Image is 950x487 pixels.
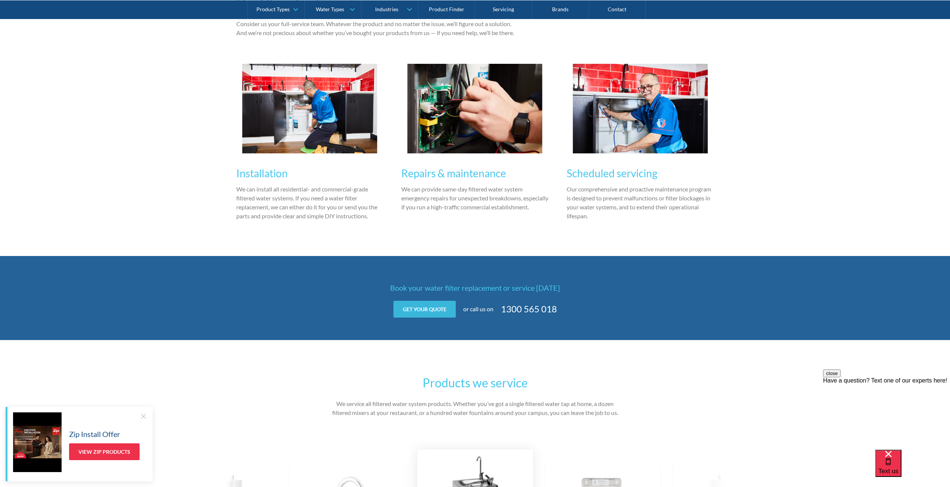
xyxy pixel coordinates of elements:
a: 1300 565 018 [501,302,557,316]
img: Zip Install Offer [13,412,62,472]
p: or call us on [463,305,493,313]
h5: Zip Install Offer [69,428,120,440]
a: View Zip Products [69,443,140,460]
p: We can provide same-day filtered water system emergency repairs for unexpected breakdowns, especi... [401,185,549,212]
img: The Water People team member installing filter under sink [242,64,377,153]
h3: Book your water filter replacement or service [DATE] [330,282,621,293]
h3: Scheduled servicing [567,165,714,181]
img: The Water People team member working on switch board for water filter [407,64,542,153]
a: Get your quote [393,301,456,318]
div: Water Types [316,6,344,12]
p: Consider us your full-service team. Whatever the product and no matter the issue, we’ll figure ou... [236,19,523,37]
p: Our comprehensive and proactive maintenance program is designed to prevent malfunctions or filter... [567,185,714,221]
div: Industries [375,6,398,12]
p: We can install all residential- and commercial-grade filtered water systems. If you need a water ... [236,185,384,221]
h2: Products we service [330,374,621,392]
h3: Repairs & maintenance [401,165,549,181]
iframe: podium webchat widget prompt [823,369,950,459]
div: Product Types [256,6,290,12]
p: We service all filtered water system products. Whether you’ve got a single filtered water tap at ... [330,399,621,417]
img: The Water People team member servicing water filter [573,64,708,153]
iframe: podium webchat widget bubble [875,450,950,487]
h3: Installation [236,165,384,181]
